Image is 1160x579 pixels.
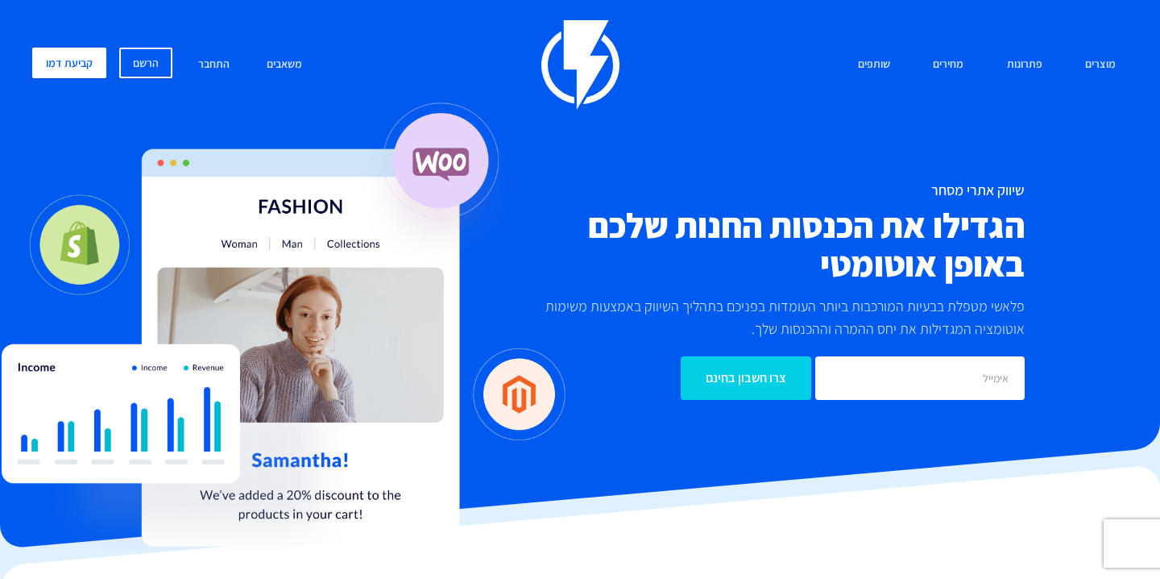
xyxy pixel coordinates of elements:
[995,48,1054,82] a: פתרונות
[921,48,976,82] a: מחירים
[1073,48,1128,82] a: מוצרים
[501,295,1025,340] p: פלאשי מטפלת בבעיות המורכבות ביותר העומדות בפניכם בתהליך השיווק באמצעות משימות אוטומציה המגדילות א...
[186,48,242,82] a: התחבר
[255,48,314,82] a: משאבים
[119,48,172,78] a: הרשם
[815,356,1025,400] input: אימייל
[681,356,811,400] input: צרו חשבון בחינם
[32,48,106,78] a: קביעת דמו
[501,206,1025,283] h2: הגדילו את הכנסות החנות שלכם באופן אוטומטי
[501,182,1025,198] h1: שיווק אתרי מסחר
[846,48,902,82] a: שותפים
